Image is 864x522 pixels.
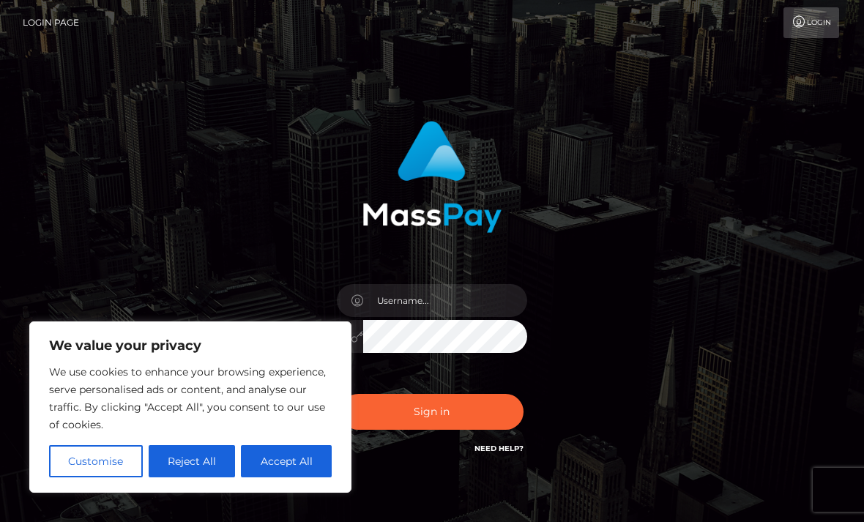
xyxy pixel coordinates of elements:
a: Login Page [23,7,79,38]
p: We use cookies to enhance your browsing experience, serve personalised ads or content, and analys... [49,363,332,433]
img: MassPay Login [362,121,502,233]
button: Customise [49,445,143,477]
button: Accept All [241,445,332,477]
a: Need Help? [474,444,524,453]
p: We value your privacy [49,337,332,354]
input: Username... [363,284,527,317]
a: Login [783,7,839,38]
div: We value your privacy [29,321,351,493]
button: Sign in [340,394,524,430]
button: Reject All [149,445,236,477]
